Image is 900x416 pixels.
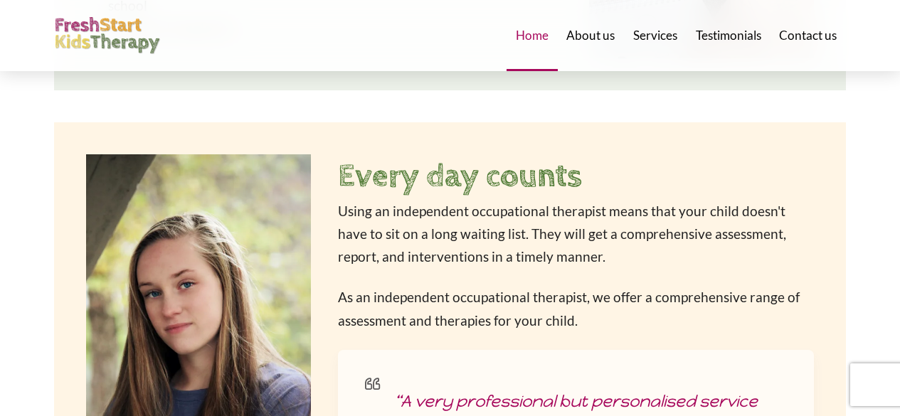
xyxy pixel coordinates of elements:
span: Contact us [779,29,837,41]
p: As an independent occupational therapist, we offer a comprehensive range of assessment and therap... [338,286,814,332]
h2: Every day counts [338,154,814,200]
span: About us [566,29,615,41]
p: Using an independent occupational therapist means that your child doesn't have to sit on a long w... [338,200,814,269]
span: Testimonials [696,29,761,41]
span: Services [633,29,677,41]
img: FreshStart Kids Therapy logo [54,17,161,55]
span: Home [516,29,549,41]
